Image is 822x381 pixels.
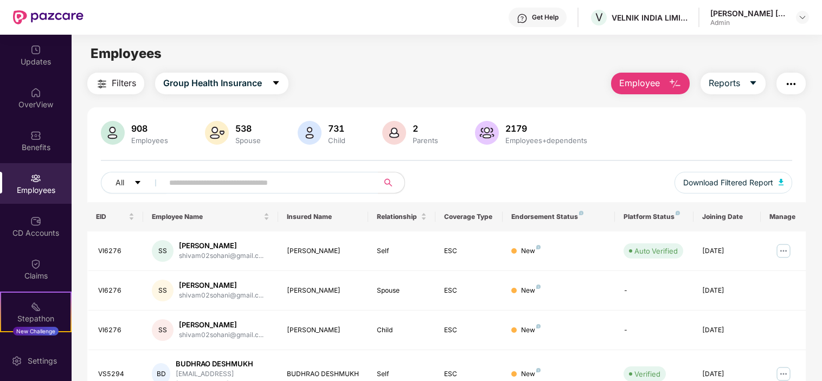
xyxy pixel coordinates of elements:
div: [PERSON_NAME] [PERSON_NAME] [710,8,786,18]
div: Admin [710,18,786,27]
button: Download Filtered Report [675,172,793,193]
div: Settings [24,356,60,366]
img: svg+xml;base64,PHN2ZyBpZD0iSGVscC0zMngzMiIgeG1sbnM9Imh0dHA6Ly93d3cudzMub3JnLzIwMDAvc3ZnIiB3aWR0aD... [517,13,528,24]
img: svg+xml;base64,PHN2ZyBpZD0iRW1wbG95ZWVzIiB4bWxucz0iaHR0cDovL3d3dy53My5vcmcvMjAwMC9zdmciIHdpZHRoPS... [30,173,41,184]
div: SS [152,280,174,301]
div: [PERSON_NAME] [287,325,359,335]
div: [PERSON_NAME] [287,246,359,256]
span: All [115,177,124,189]
span: caret-down [134,179,142,188]
div: New [521,246,541,256]
button: Filters [87,73,144,94]
div: VELNIK INDIA LIMITED [612,12,688,23]
div: Parents [410,136,440,145]
div: [DATE] [702,369,752,379]
div: BUDHRAO DESHMUKH [287,369,359,379]
img: svg+xml;base64,PHN2ZyBpZD0iQ0RfQWNjb3VudHMiIGRhdGEtbmFtZT0iQ0QgQWNjb3VudHMiIHhtbG5zPSJodHRwOi8vd3... [30,216,41,227]
button: Allcaret-down [101,172,167,193]
div: Self [377,246,427,256]
div: ESC [444,369,494,379]
th: Joining Date [693,202,761,231]
div: [DATE] [702,325,752,335]
div: Stepathon [1,313,70,324]
img: svg+xml;base64,PHN2ZyB4bWxucz0iaHR0cDovL3d3dy53My5vcmcvMjAwMC9zdmciIHhtbG5zOnhsaW5rPSJodHRwOi8vd3... [382,121,406,145]
span: Filters [112,76,136,90]
img: svg+xml;base64,PHN2ZyB4bWxucz0iaHR0cDovL3d3dy53My5vcmcvMjAwMC9zdmciIHdpZHRoPSI4IiBoZWlnaHQ9IjgiIH... [536,324,541,328]
td: - [615,271,693,311]
span: Download Filtered Report [683,177,773,189]
span: Relationship [377,212,419,221]
div: Spouse [377,286,427,296]
img: svg+xml;base64,PHN2ZyBpZD0iU2V0dGluZy0yMHgyMCIgeG1sbnM9Imh0dHA6Ly93d3cudzMub3JnLzIwMDAvc3ZnIiB3aW... [11,356,22,366]
div: ESC [444,246,494,256]
img: svg+xml;base64,PHN2ZyB4bWxucz0iaHR0cDovL3d3dy53My5vcmcvMjAwMC9zdmciIHdpZHRoPSI4IiBoZWlnaHQ9IjgiIH... [536,245,541,249]
div: New [521,325,541,335]
div: Employees [129,136,170,145]
div: shivam02sohani@gmail.c... [179,290,264,301]
div: Get Help [532,13,558,22]
div: Employees+dependents [503,136,589,145]
div: New [521,369,541,379]
span: Reports [709,76,740,90]
div: 2 [410,123,440,134]
img: svg+xml;base64,PHN2ZyB4bWxucz0iaHR0cDovL3d3dy53My5vcmcvMjAwMC9zdmciIHdpZHRoPSIyMSIgaGVpZ2h0PSIyMC... [30,301,41,312]
div: [PERSON_NAME] [179,241,264,251]
th: Manage [761,202,806,231]
div: Verified [634,369,660,379]
img: svg+xml;base64,PHN2ZyB4bWxucz0iaHR0cDovL3d3dy53My5vcmcvMjAwMC9zdmciIHhtbG5zOnhsaW5rPSJodHRwOi8vd3... [205,121,229,145]
div: VI6276 [98,246,135,256]
img: svg+xml;base64,PHN2ZyBpZD0iSG9tZSIgeG1sbnM9Imh0dHA6Ly93d3cudzMub3JnLzIwMDAvc3ZnIiB3aWR0aD0iMjAiIG... [30,87,41,98]
img: svg+xml;base64,PHN2ZyB4bWxucz0iaHR0cDovL3d3dy53My5vcmcvMjAwMC9zdmciIHhtbG5zOnhsaW5rPSJodHRwOi8vd3... [669,78,682,91]
div: VI6276 [98,325,135,335]
div: ESC [444,325,494,335]
div: ESC [444,286,494,296]
span: Employee Name [152,212,261,221]
td: - [615,311,693,350]
img: svg+xml;base64,PHN2ZyB4bWxucz0iaHR0cDovL3d3dy53My5vcmcvMjAwMC9zdmciIHdpZHRoPSI4IiBoZWlnaHQ9IjgiIH... [536,285,541,289]
div: Self [377,369,427,379]
img: svg+xml;base64,PHN2ZyBpZD0iVXBkYXRlZCIgeG1sbnM9Imh0dHA6Ly93d3cudzMub3JnLzIwMDAvc3ZnIiB3aWR0aD0iMj... [30,44,41,55]
div: 2179 [503,123,589,134]
img: svg+xml;base64,PHN2ZyBpZD0iQ2xhaW0iIHhtbG5zPSJodHRwOi8vd3d3LnczLm9yZy8yMDAwL3N2ZyIgd2lkdGg9IjIwIi... [30,259,41,269]
div: Child [377,325,427,335]
th: Insured Name [278,202,368,231]
span: search [378,178,399,187]
div: 538 [233,123,263,134]
span: caret-down [272,79,280,88]
div: BUDHRAO DESHMUKH [176,359,269,369]
span: Group Health Insurance [163,76,262,90]
div: 908 [129,123,170,134]
div: [DATE] [702,246,752,256]
div: [PERSON_NAME] [179,320,264,330]
img: svg+xml;base64,PHN2ZyB4bWxucz0iaHR0cDovL3d3dy53My5vcmcvMjAwMC9zdmciIHdpZHRoPSI4IiBoZWlnaHQ9IjgiIH... [536,368,541,372]
div: SS [152,319,174,341]
div: New [521,286,541,296]
button: Reportscaret-down [701,73,766,94]
div: SS [152,240,174,262]
span: EID [96,212,127,221]
img: svg+xml;base64,PHN2ZyB4bWxucz0iaHR0cDovL3d3dy53My5vcmcvMjAwMC9zdmciIHhtbG5zOnhsaW5rPSJodHRwOi8vd3... [475,121,499,145]
th: Relationship [368,202,435,231]
div: [PERSON_NAME] [287,286,359,296]
th: Coverage Type [435,202,503,231]
button: Group Health Insurancecaret-down [155,73,288,94]
span: V [595,11,603,24]
button: search [378,172,405,193]
div: [DATE] [702,286,752,296]
div: Platform Status [624,212,685,221]
img: svg+xml;base64,PHN2ZyB4bWxucz0iaHR0cDovL3d3dy53My5vcmcvMjAwMC9zdmciIHdpZHRoPSI4IiBoZWlnaHQ9IjgiIH... [579,211,583,215]
span: Employees [91,46,162,61]
div: New Challenge [13,327,59,335]
img: svg+xml;base64,PHN2ZyBpZD0iRHJvcGRvd24tMzJ4MzIiIHhtbG5zPSJodHRwOi8vd3d3LnczLm9yZy8yMDAwL3N2ZyIgd2... [798,13,807,22]
div: VS5294 [98,369,135,379]
div: [PERSON_NAME] [179,280,264,290]
span: Employee [619,76,660,90]
img: svg+xml;base64,PHN2ZyB4bWxucz0iaHR0cDovL3d3dy53My5vcmcvMjAwMC9zdmciIHhtbG5zOnhsaW5rPSJodHRwOi8vd3... [101,121,125,145]
img: svg+xml;base64,PHN2ZyB4bWxucz0iaHR0cDovL3d3dy53My5vcmcvMjAwMC9zdmciIHhtbG5zOnhsaW5rPSJodHRwOi8vd3... [779,179,784,185]
img: svg+xml;base64,PHN2ZyB4bWxucz0iaHR0cDovL3d3dy53My5vcmcvMjAwMC9zdmciIHhtbG5zOnhsaW5rPSJodHRwOi8vd3... [298,121,322,145]
img: svg+xml;base64,PHN2ZyB4bWxucz0iaHR0cDovL3d3dy53My5vcmcvMjAwMC9zdmciIHdpZHRoPSI4IiBoZWlnaHQ9IjgiIH... [676,211,680,215]
button: Employee [611,73,690,94]
img: svg+xml;base64,PHN2ZyBpZD0iQmVuZWZpdHMiIHhtbG5zPSJodHRwOi8vd3d3LnczLm9yZy8yMDAwL3N2ZyIgd2lkdGg9Ij... [30,130,41,141]
img: manageButton [775,242,792,260]
div: 731 [326,123,348,134]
